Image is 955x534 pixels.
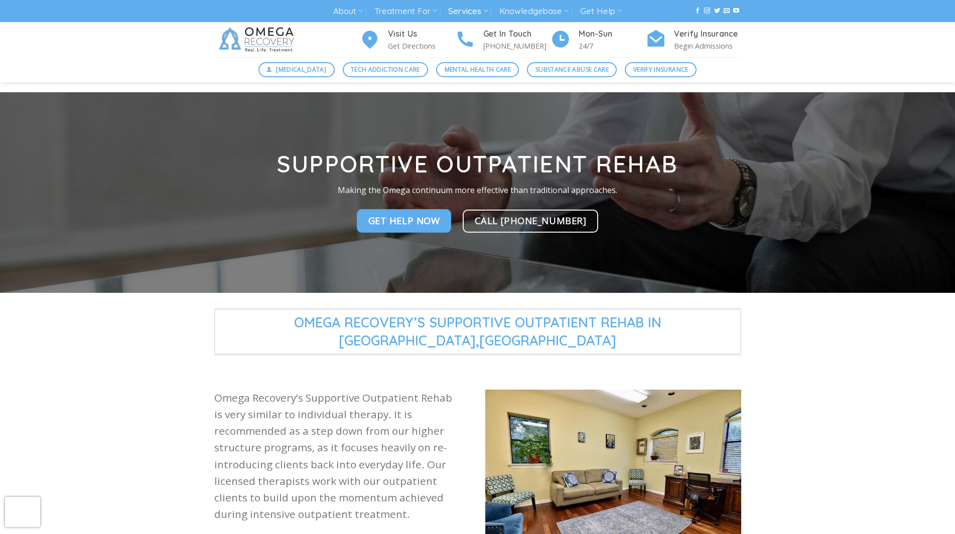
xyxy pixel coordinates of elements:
a: Get Help Now [357,210,452,233]
span: Tech Addiction Care [351,65,420,74]
a: Verify Insurance [625,62,697,77]
h4: Verify Insurance [674,28,741,41]
p: 24/7 [579,40,646,52]
span: CALL [PHONE_NUMBER] [475,213,587,228]
a: CALL [PHONE_NUMBER] [463,210,599,233]
a: Mental Health Care [436,62,519,77]
span: [MEDICAL_DATA] [276,65,326,74]
a: Get Help [580,2,622,21]
a: Follow on Facebook [695,8,701,15]
p: Begin Admissions [674,40,741,52]
strong: Supportive Outpatient Rehab [277,149,678,179]
p: Get Directions [388,40,455,52]
img: Omega Recovery [214,22,302,57]
a: Substance Abuse Care [527,62,617,77]
a: About [333,2,363,21]
span: Substance Abuse Care [535,65,609,74]
a: Visit Us Get Directions [360,28,455,52]
a: Treatment For [374,2,437,21]
a: Verify Insurance Begin Admissions [646,28,741,52]
h4: Mon-Sun [579,28,646,41]
a: Get In Touch [PHONE_NUMBER] [455,28,551,52]
h4: Get In Touch [483,28,551,41]
p: [PHONE_NUMBER] [483,40,551,52]
p: Making the Omega continuum more effective than traditional approaches. [247,184,708,197]
a: Services [448,2,488,21]
p: Omega Recovery’s Supportive Outpatient Rehab is very similar to individual therapy. It is recomme... [214,390,470,523]
a: Follow on Twitter [714,8,720,15]
a: Tech Addiction Care [343,62,429,77]
span: Omega Recovery’s Supportive Outpatient Rehab in [GEOGRAPHIC_DATA],[GEOGRAPHIC_DATA] [214,309,741,354]
a: [MEDICAL_DATA] [258,62,335,77]
span: Verify Insurance [633,65,689,74]
a: Follow on YouTube [733,8,739,15]
span: Get Help Now [368,214,440,228]
a: Knowledgebase [499,2,569,21]
h4: Visit Us [388,28,455,41]
span: Mental Health Care [445,65,511,74]
a: Follow on Instagram [704,8,710,15]
a: Send us an email [724,8,730,15]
